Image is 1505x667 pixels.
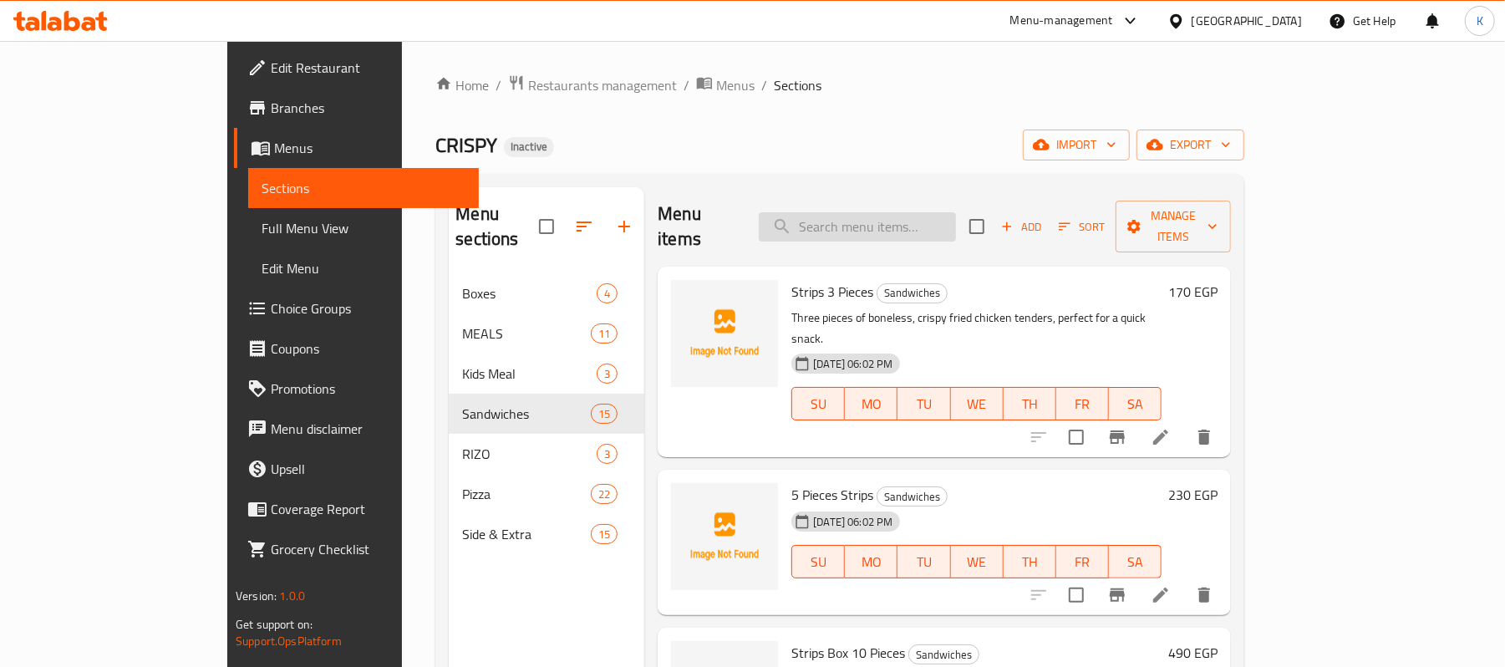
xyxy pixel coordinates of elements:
[845,545,897,578] button: MO
[908,644,979,664] div: Sandwiches
[529,209,564,244] span: Select all sections
[852,550,891,574] span: MO
[951,387,1004,420] button: WE
[449,434,644,474] div: RIZO3
[904,550,943,574] span: TU
[236,630,342,652] a: Support.OpsPlatform
[591,524,618,544] div: items
[262,218,465,238] span: Full Menu View
[462,484,591,504] span: Pizza
[1150,135,1231,155] span: export
[597,446,617,462] span: 3
[1168,280,1218,303] h6: 170 EGP
[236,614,313,635] span: Get support on:
[234,369,479,409] a: Promotions
[597,286,617,302] span: 4
[236,585,277,607] span: Version:
[958,392,997,416] span: WE
[274,138,465,158] span: Menus
[1151,585,1171,605] a: Edit menu item
[435,74,1244,96] nav: breadcrumb
[1184,417,1224,457] button: delete
[449,273,644,313] div: Boxes4
[791,279,873,304] span: Strips 3 Pieces
[897,387,950,420] button: TU
[1109,545,1162,578] button: SA
[806,356,899,372] span: [DATE] 06:02 PM
[1151,427,1171,447] a: Edit menu item
[877,487,947,507] span: Sandwiches
[271,539,465,559] span: Grocery Checklist
[1056,387,1109,420] button: FR
[1097,417,1137,457] button: Branch-specific-item
[262,178,465,198] span: Sections
[1004,545,1056,578] button: TH
[508,74,677,96] a: Restaurants management
[1116,550,1155,574] span: SA
[696,74,755,96] a: Menus
[591,484,618,504] div: items
[1192,12,1302,30] div: [GEOGRAPHIC_DATA]
[597,444,618,464] div: items
[1097,575,1137,615] button: Branch-specific-item
[1116,201,1231,252] button: Manage items
[449,394,644,434] div: Sandwiches15
[279,585,305,607] span: 1.0.0
[234,409,479,449] a: Menu disclaimer
[262,258,465,278] span: Edit Menu
[852,392,891,416] span: MO
[449,354,644,394] div: Kids Meal3
[799,392,838,416] span: SU
[1004,387,1056,420] button: TH
[462,444,597,464] span: RIZO
[234,48,479,88] a: Edit Restaurant
[234,489,479,529] a: Coverage Report
[994,214,1048,240] span: Add item
[528,75,677,95] span: Restaurants management
[496,75,501,95] li: /
[1063,550,1102,574] span: FR
[597,366,617,382] span: 3
[959,209,994,244] span: Select section
[234,529,479,569] a: Grocery Checklist
[1063,392,1102,416] span: FR
[999,217,1044,237] span: Add
[1048,214,1116,240] span: Sort items
[449,267,644,561] nav: Menu sections
[1136,130,1244,160] button: export
[504,137,554,157] div: Inactive
[658,201,739,252] h2: Menu items
[248,248,479,288] a: Edit Menu
[248,208,479,248] a: Full Menu View
[791,640,905,665] span: Strips Box 10 Pieces
[504,140,554,154] span: Inactive
[1184,575,1224,615] button: delete
[592,486,617,502] span: 22
[462,524,591,544] span: Side & Extra
[877,283,947,303] span: Sandwiches
[449,514,644,554] div: Side & Extra15
[1059,578,1094,613] span: Select to update
[271,379,465,399] span: Promotions
[904,392,943,416] span: TU
[462,323,591,344] div: MEALS
[671,280,778,387] img: Strips 3 Pieces
[564,206,604,247] span: Sort sections
[462,404,591,424] span: Sandwiches
[248,168,479,208] a: Sections
[271,98,465,118] span: Branches
[449,474,644,514] div: Pizza22
[1477,12,1483,30] span: K
[1168,483,1218,507] h6: 230 EGP
[1010,550,1050,574] span: TH
[1116,392,1155,416] span: SA
[234,128,479,168] a: Menus
[592,527,617,542] span: 15
[591,404,618,424] div: items
[592,406,617,422] span: 15
[1129,206,1218,247] span: Manage items
[684,75,689,95] li: /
